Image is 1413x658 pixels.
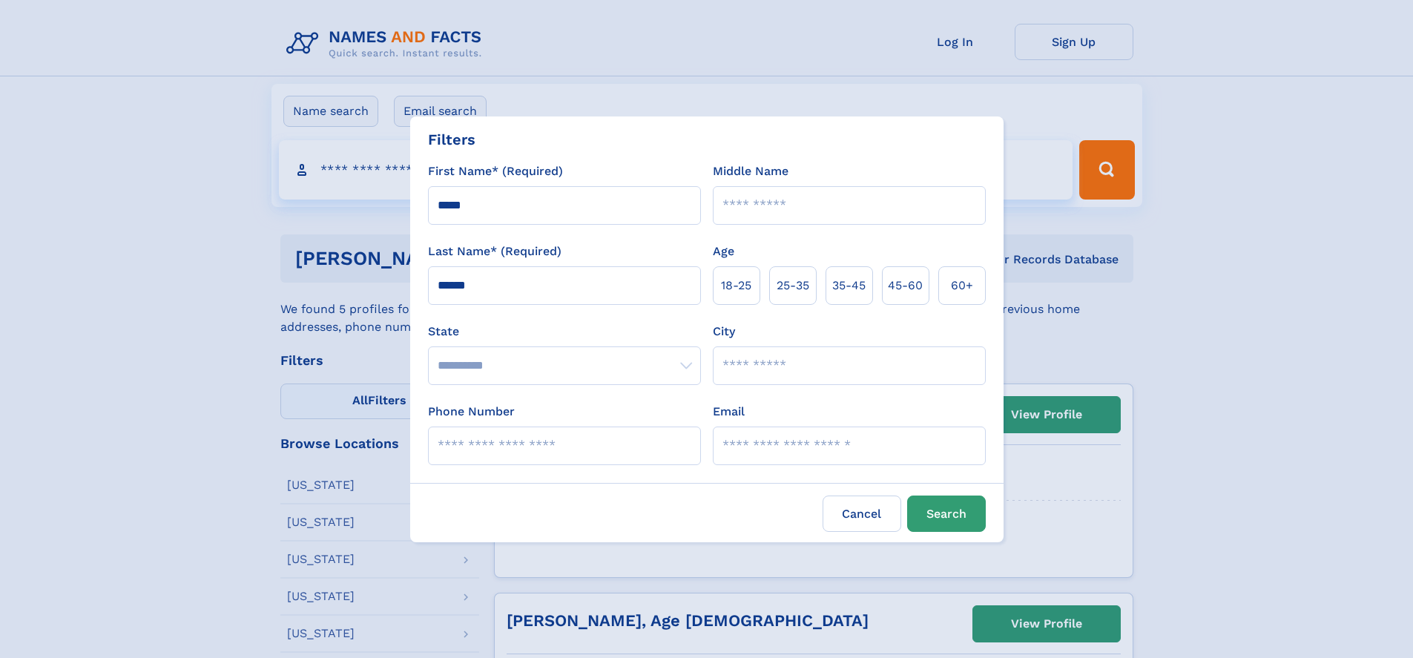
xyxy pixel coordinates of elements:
label: Phone Number [428,403,515,421]
label: First Name* (Required) [428,162,563,180]
label: Middle Name [713,162,788,180]
label: State [428,323,701,340]
span: 25‑35 [777,277,809,295]
span: 18‑25 [721,277,751,295]
label: Last Name* (Required) [428,243,561,260]
label: City [713,323,735,340]
div: Filters [428,128,475,151]
label: Email [713,403,745,421]
button: Search [907,496,986,532]
label: Cancel [823,496,901,532]
span: 35‑45 [832,277,866,295]
span: 60+ [951,277,973,295]
span: 45‑60 [888,277,923,295]
label: Age [713,243,734,260]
